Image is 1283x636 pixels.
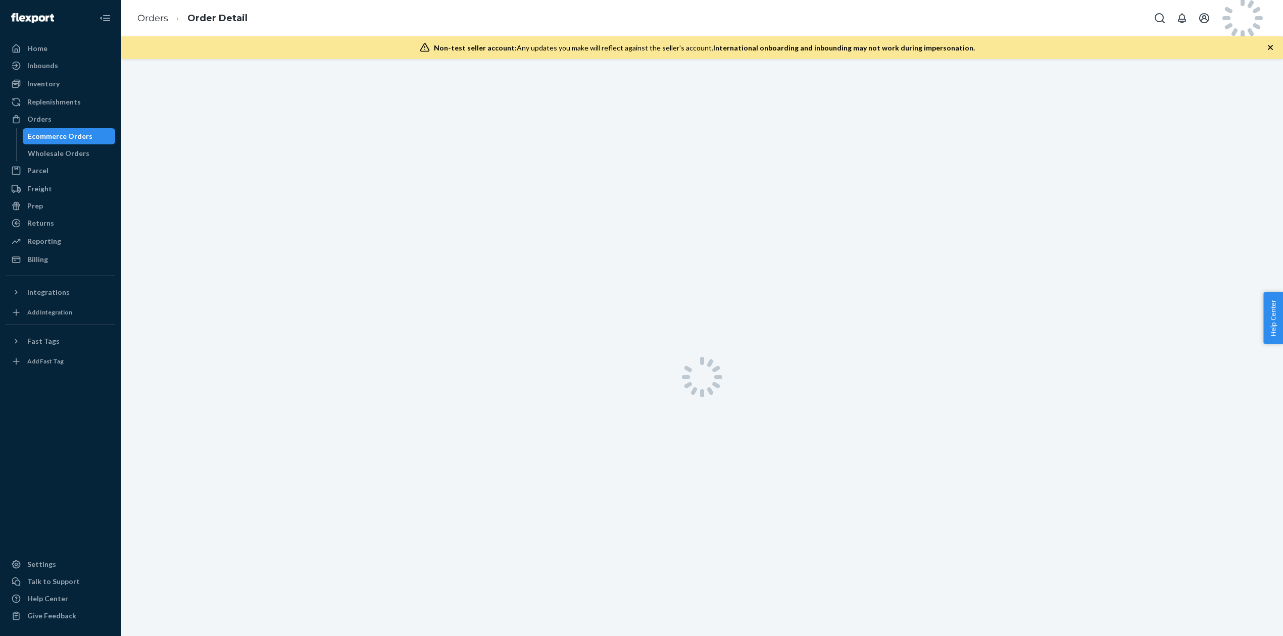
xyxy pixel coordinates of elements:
[27,254,48,264] div: Billing
[27,236,61,246] div: Reporting
[23,145,116,162] a: Wholesale Orders
[187,13,248,24] a: Order Detail
[28,148,89,158] div: Wholesale Orders
[27,201,43,211] div: Prep
[27,576,80,587] div: Talk to Support
[27,594,68,604] div: Help Center
[6,353,115,369] a: Add Fast Tag
[27,308,72,316] div: Add Integration
[6,608,115,624] button: Give Feedback
[6,181,115,197] a: Freight
[1150,8,1170,28] button: Open Search Box
[6,233,115,249] a: Reporting
[6,76,115,92] a: Inventory
[27,79,60,89] div: Inventory
[6,304,115,321] a: Add Integration
[1263,292,1283,344] button: Help Center
[11,13,54,23] img: Flexport logo
[27,166,48,176] div: Parcel
[27,61,58,71] div: Inbounds
[6,163,115,179] a: Parcel
[434,43,517,52] span: Non-test seller account:
[6,94,115,110] a: Replenishments
[95,8,115,28] button: Close Navigation
[713,43,975,52] span: International onboarding and inbounding may not work during impersonation.
[6,284,115,300] button: Integrations
[27,43,47,54] div: Home
[6,556,115,572] a: Settings
[6,215,115,231] a: Returns
[27,184,52,194] div: Freight
[6,40,115,57] a: Home
[6,573,115,590] button: Talk to Support
[23,128,116,144] a: Ecommerce Orders
[6,591,115,607] a: Help Center
[28,131,92,141] div: Ecommerce Orders
[27,611,76,621] div: Give Feedback
[27,287,70,297] div: Integrations
[434,43,975,53] div: Any updates you make will reflect against the seller's account.
[137,13,168,24] a: Orders
[27,218,54,228] div: Returns
[27,336,60,346] div: Fast Tags
[6,198,115,214] a: Prep
[1194,8,1214,28] button: Open account menu
[6,111,115,127] a: Orders
[6,251,115,268] a: Billing
[1172,8,1192,28] button: Open notifications
[6,58,115,74] a: Inbounds
[27,357,64,365] div: Add Fast Tag
[27,114,52,124] div: Orders
[129,4,256,33] ol: breadcrumbs
[27,559,56,569] div: Settings
[27,97,81,107] div: Replenishments
[6,333,115,349] button: Fast Tags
